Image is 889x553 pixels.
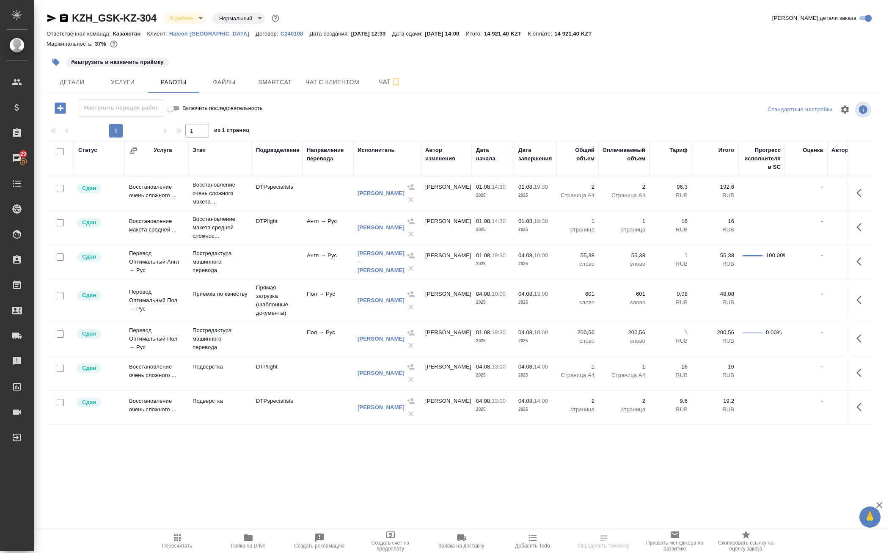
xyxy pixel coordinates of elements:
div: Автор изменения [425,146,468,163]
p: Сдан [82,218,96,227]
p: слово [561,337,595,345]
span: 🙏 [863,508,877,526]
p: 2025 [518,371,552,380]
span: Настроить таблицу [835,99,855,120]
p: Страница А4 [603,371,645,380]
p: С240108 [281,30,310,37]
div: Менеджер проверил работу исполнителя, передает ее на следующий этап [76,290,121,301]
p: слово [561,260,595,268]
p: 01.08, [476,218,492,224]
td: Перевод Оптимальный Англ → Рус [125,245,188,279]
p: 2025 [518,226,552,234]
p: Постредактура машинного перевода [193,326,248,352]
a: - [821,329,823,336]
p: Маржинальность: [47,41,95,47]
div: Дата завершения [518,146,552,163]
p: 55,38 [696,251,734,260]
td: [PERSON_NAME] [421,179,472,208]
p: 1 [603,363,645,371]
div: Менеджер проверил работу исполнителя, передает ее на следующий этап [76,183,121,194]
p: 13:00 [492,398,506,404]
td: [PERSON_NAME] [421,324,472,354]
p: Клиент: [147,30,169,37]
a: 29 [2,148,32,169]
p: 04.08, [476,398,492,404]
a: Haleon [GEOGRAPHIC_DATA] [169,30,256,37]
td: [PERSON_NAME] [421,213,472,242]
span: Создать рекламацию [294,543,344,549]
button: Скопировать ссылку [59,13,69,23]
p: RUB [654,260,688,268]
p: Дата создания: [309,30,351,37]
p: 601 [603,290,645,298]
p: 14:00 [534,363,548,370]
p: RUB [696,260,734,268]
td: Восстановление макета средней ... [125,213,188,242]
button: Здесь прячутся важные кнопки [851,397,872,417]
span: Чат с клиентом [306,77,359,88]
p: Подверстка [193,363,248,371]
p: К оплате: [528,30,554,37]
p: слово [603,298,645,307]
span: из 1 страниц [214,125,250,138]
button: Нормальный [217,15,255,22]
td: DTPlight [252,358,303,388]
td: DTPspecialists [252,179,303,208]
a: [PERSON_NAME] [358,370,405,376]
a: [PERSON_NAME] -[PERSON_NAME] [358,250,405,273]
p: Страница А4 [603,191,645,200]
p: страница [603,226,645,234]
p: RUB [696,298,734,307]
p: 13:00 [534,291,548,297]
td: Восстановление очень сложного ... [125,179,188,208]
button: В работе [168,15,195,22]
a: - [821,218,823,224]
p: 19,2 [696,397,734,405]
a: [PERSON_NAME] [358,297,405,303]
p: 01.08, [518,184,534,190]
div: Автор оценки [831,146,870,154]
p: RUB [654,226,688,234]
svg: Подписаться [391,77,401,87]
button: Здесь прячутся важные кнопки [851,251,872,272]
span: Скопировать ссылку на оценку заказа [716,540,776,552]
td: Англ → Рус [303,213,353,242]
td: DTPlight [252,213,303,242]
p: Сдан [82,330,96,338]
p: Страница А4 [561,191,595,200]
div: Менеджер проверил работу исполнителя, передает ее на следующий этап [76,251,121,263]
p: 10:00 [534,329,548,336]
button: Здесь прячутся важные кнопки [851,363,872,383]
button: Добавить работу [49,99,72,117]
p: 04.08, [476,363,492,370]
p: слово [603,260,645,268]
p: страница [561,405,595,414]
a: - [821,184,823,190]
p: 1 [561,363,595,371]
button: Призвать менеджера по развитию [639,529,710,553]
div: Услуга [154,146,172,154]
p: 1 [603,217,645,226]
p: 55,38 [603,251,645,260]
div: Подразделение [256,146,300,154]
p: RUB [696,337,734,345]
a: - [821,363,823,370]
a: [PERSON_NAME] [358,190,405,196]
button: Создать счет на предоплату [355,529,426,553]
p: 04.08, [476,291,492,297]
p: 2 [603,183,645,191]
button: Создать рекламацию [284,529,355,553]
a: KZH_GSK-KZ-304 [72,12,157,24]
p: 10:00 [534,252,548,259]
p: Восстановление очень сложного макета ... [193,181,248,206]
p: 14 921,40 KZT [484,30,528,37]
p: 01.08, [476,252,492,259]
div: Оценка [803,146,823,154]
p: 04.08, [518,252,534,259]
p: 2025 [518,260,552,268]
span: Услуги [102,77,143,88]
div: Оплачиваемый объем [603,146,645,163]
td: Восстановление очень сложного ... [125,358,188,388]
div: Дата начала [476,146,510,163]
